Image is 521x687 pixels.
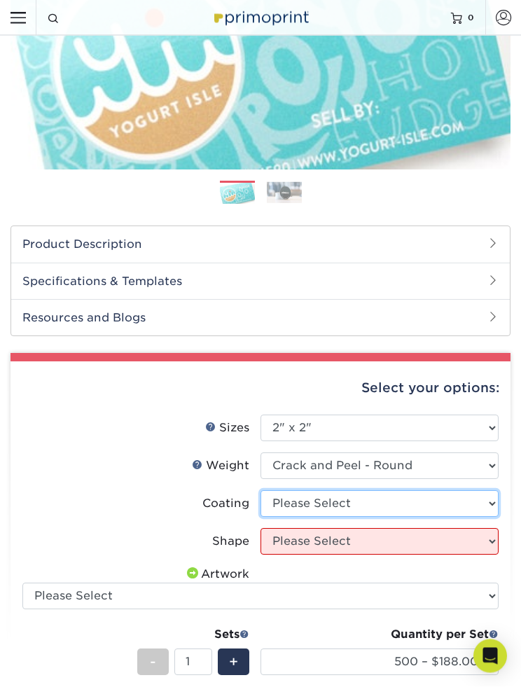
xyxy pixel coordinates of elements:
div: Weight [192,458,249,475]
img: Stickers 02 [267,183,302,204]
div: Quantity per Set [260,627,499,644]
div: Shape [212,534,249,550]
div: Artwork [184,567,249,583]
div: Select your options: [22,362,499,415]
div: Open Intercom Messenger [473,639,507,673]
span: - [150,652,156,673]
div: Sets [137,627,249,644]
h2: Resources and Blogs [11,300,510,336]
img: Stickers 01 [220,182,255,207]
h2: Specifications & Templates [11,263,510,300]
h2: Product Description [11,227,510,263]
span: + [229,652,238,673]
div: Sizes [205,420,249,437]
span: 0 [468,13,474,22]
div: Coating [202,496,249,513]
